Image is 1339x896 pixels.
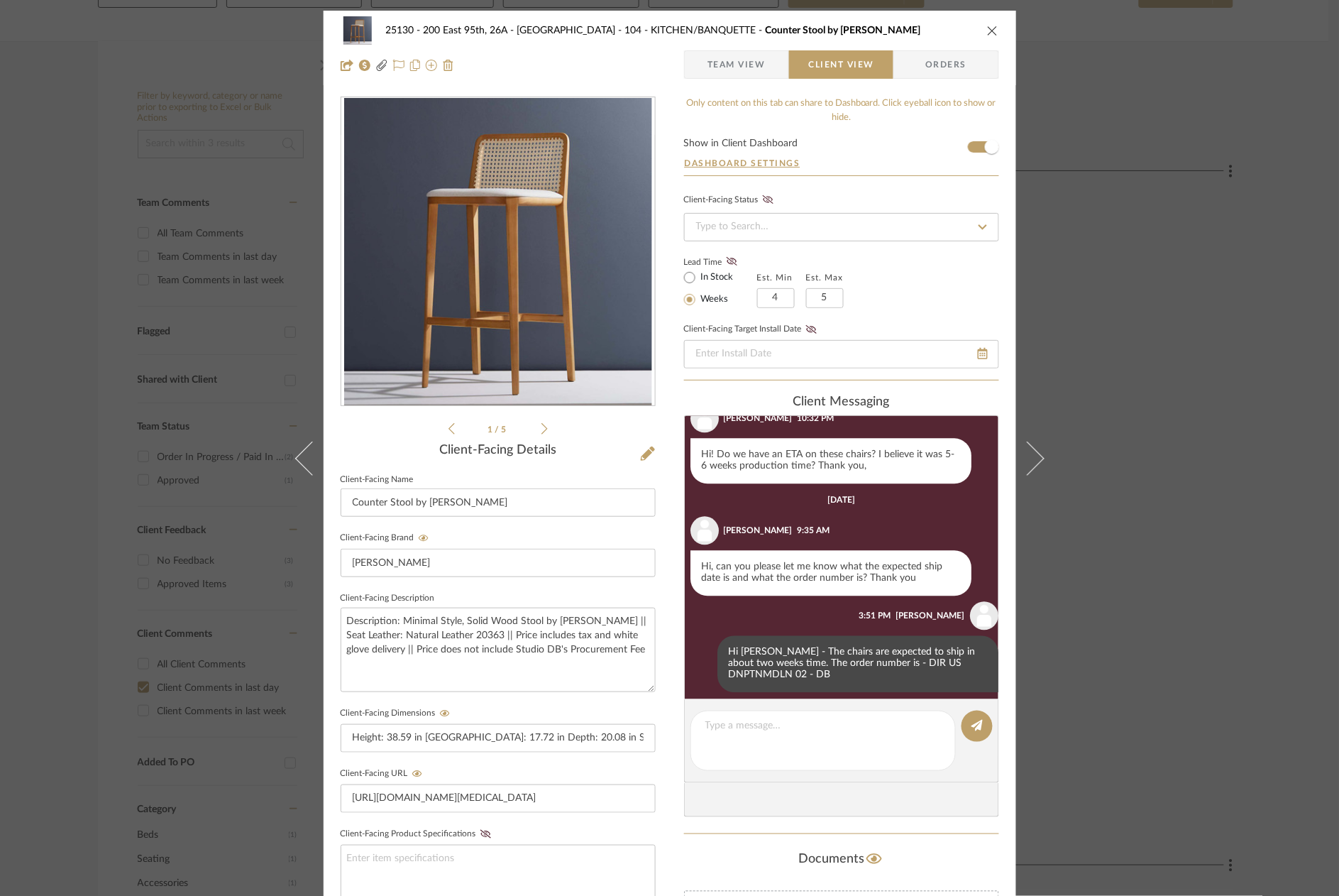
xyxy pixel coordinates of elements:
[341,16,375,45] img: 1d3c6a09-1640-4c2d-90a0-07782925b0a6_48x40.jpg
[684,268,757,308] mat-radio-group: Select item type
[910,50,982,79] span: Orders
[806,273,844,283] label: Est. Max
[684,193,778,207] div: Client-Facing Status
[341,785,656,813] input: Enter item URL
[809,50,874,79] span: Client View
[684,340,999,368] input: Enter Install Date
[690,517,719,545] img: user_avatar.png
[970,602,998,630] img: user_avatar.png
[690,551,971,596] div: Hi, can you please let me know what the expected ship date is and what the order number is? Thank...
[798,413,834,425] div: 10:32 PM
[698,271,734,284] label: In Stock
[341,829,495,839] label: Client-Facing Product Specifications
[724,413,793,425] div: [PERSON_NAME]
[859,610,891,623] div: 3:51 PM
[341,533,434,543] label: Client-Facing Brand
[414,533,434,543] button: Client-Facing Brand
[344,98,652,406] img: 1d3c6a09-1640-4c2d-90a0-07782925b0a6_436x436.jpg
[341,476,414,483] label: Client-Facing Name
[341,769,427,779] label: Client-Facing URL
[986,24,999,37] button: close
[476,829,495,839] button: Client-Facing Product Specifications
[684,256,757,268] label: Lead Time
[802,324,821,334] button: Client-Facing Target Install Date
[495,425,501,434] span: /
[341,724,656,753] input: Enter item dimensions
[684,324,821,334] label: Client-Facing Target Install Date
[707,50,766,79] span: Team View
[341,595,435,602] label: Client-Facing Description
[408,769,427,779] button: Client-Facing URL
[690,439,971,484] div: Hi! Do we have an ETA on these chairs? I believe it was 5-6 weeks production time? Thank you,
[766,26,921,35] span: Counter Stool by [PERSON_NAME]
[341,98,655,406] div: 0
[341,549,656,577] input: Enter Client-Facing Brand
[757,273,793,283] label: Est. Min
[684,97,999,124] div: Only content on this tab can share to Dashboard. Click eyeball icon to show or hide.
[443,60,454,71] img: Remove from project
[625,26,766,35] span: 104 - KITCHEN/BANQUETTE
[827,496,855,506] div: [DATE]
[722,255,742,269] button: Lead Time
[341,709,455,719] label: Client-Facing Dimensions
[487,425,495,434] span: 1
[717,636,998,693] div: Hi [PERSON_NAME] - The chairs are expected to ship in about two weeks time. The order number is -...
[436,709,455,719] button: Client-Facing Dimensions
[684,157,801,170] button: Dashboard Settings
[341,443,656,459] div: Client-Facing Details
[724,525,793,537] div: [PERSON_NAME]
[386,26,625,35] span: 25130 - 200 East 95th, 26A - [GEOGRAPHIC_DATA]
[501,425,508,434] span: 5
[684,848,999,871] div: Documents
[684,213,999,241] input: Type to Search…
[690,405,719,433] img: user_avatar.png
[684,395,999,410] div: client Messaging
[896,610,965,623] div: [PERSON_NAME]
[798,525,830,537] div: 9:35 AM
[698,293,729,306] label: Weeks
[341,488,656,517] input: Enter Client-Facing Item Name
